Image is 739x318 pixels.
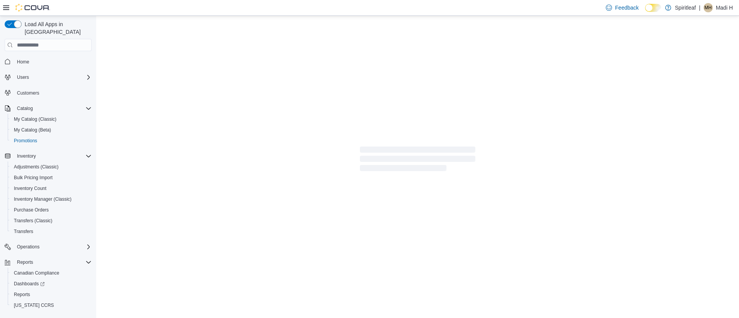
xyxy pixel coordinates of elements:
a: Transfers (Classic) [11,216,55,225]
span: My Catalog (Classic) [11,115,92,124]
span: My Catalog (Classic) [14,116,57,122]
span: Load All Apps in [GEOGRAPHIC_DATA] [22,20,92,36]
span: My Catalog (Beta) [14,127,51,133]
button: Inventory Count [8,183,95,194]
a: Dashboards [11,279,48,288]
span: Dashboards [11,279,92,288]
div: Madi H [704,3,713,12]
a: Inventory Manager (Classic) [11,195,75,204]
button: [US_STATE] CCRS [8,300,95,311]
input: Dark Mode [645,4,661,12]
button: Adjustments (Classic) [8,161,95,172]
a: Customers [14,88,42,98]
span: Inventory Manager (Classic) [14,196,72,202]
span: Transfers (Classic) [11,216,92,225]
span: Reports [14,258,92,267]
img: Cova [15,4,50,12]
a: Adjustments (Classic) [11,162,62,171]
button: Canadian Compliance [8,268,95,278]
span: [US_STATE] CCRS [14,302,54,308]
a: Bulk Pricing Import [11,173,56,182]
button: Transfers (Classic) [8,215,95,226]
button: My Catalog (Classic) [8,114,95,125]
button: Catalog [2,103,95,114]
button: Inventory Manager (Classic) [8,194,95,205]
span: Catalog [14,104,92,113]
span: Customers [17,90,39,96]
a: [US_STATE] CCRS [11,301,57,310]
button: Bulk Pricing Import [8,172,95,183]
span: Bulk Pricing Import [11,173,92,182]
span: Customers [14,88,92,98]
span: Adjustments (Classic) [14,164,59,170]
button: Purchase Orders [8,205,95,215]
span: Inventory Count [14,185,47,191]
span: Inventory Count [11,184,92,193]
a: My Catalog (Classic) [11,115,60,124]
span: Users [14,73,92,82]
span: Loading [360,148,475,173]
span: Inventory Manager (Classic) [11,195,92,204]
a: Inventory Count [11,184,50,193]
button: Reports [14,258,36,267]
span: Reports [14,291,30,298]
p: Madi H [716,3,733,12]
button: Inventory [14,152,39,161]
span: Inventory [17,153,36,159]
span: Dashboards [14,281,45,287]
span: Home [14,57,92,66]
a: Transfers [11,227,36,236]
button: Operations [14,242,43,251]
span: Purchase Orders [11,205,92,215]
button: My Catalog (Beta) [8,125,95,135]
span: Inventory [14,152,92,161]
p: | [699,3,701,12]
span: Transfers [11,227,92,236]
span: Promotions [14,138,37,144]
button: Transfers [8,226,95,237]
a: Reports [11,290,33,299]
button: Reports [2,257,95,268]
span: Washington CCRS [11,301,92,310]
span: Promotions [11,136,92,145]
span: Operations [17,244,40,250]
a: Promotions [11,136,40,145]
button: Catalog [14,104,36,113]
a: Home [14,57,32,67]
button: Users [2,72,95,83]
p: Spiritleaf [675,3,696,12]
button: Reports [8,289,95,300]
button: Users [14,73,32,82]
span: Reports [11,290,92,299]
span: Purchase Orders [14,207,49,213]
span: Bulk Pricing Import [14,175,53,181]
button: Home [2,56,95,67]
span: Reports [17,259,33,265]
span: My Catalog (Beta) [11,125,92,135]
span: Home [17,59,29,65]
button: Customers [2,87,95,98]
a: Dashboards [8,278,95,289]
span: Users [17,74,29,80]
span: Adjustments (Classic) [11,162,92,171]
button: Inventory [2,151,95,161]
a: Canadian Compliance [11,268,62,278]
button: Operations [2,241,95,252]
span: MH [704,3,712,12]
span: Canadian Compliance [14,270,59,276]
span: Catalog [17,105,33,112]
span: Transfers [14,228,33,235]
span: Transfers (Classic) [14,218,52,224]
span: Feedback [615,4,639,12]
a: My Catalog (Beta) [11,125,54,135]
span: Canadian Compliance [11,268,92,278]
button: Promotions [8,135,95,146]
span: Operations [14,242,92,251]
a: Purchase Orders [11,205,52,215]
